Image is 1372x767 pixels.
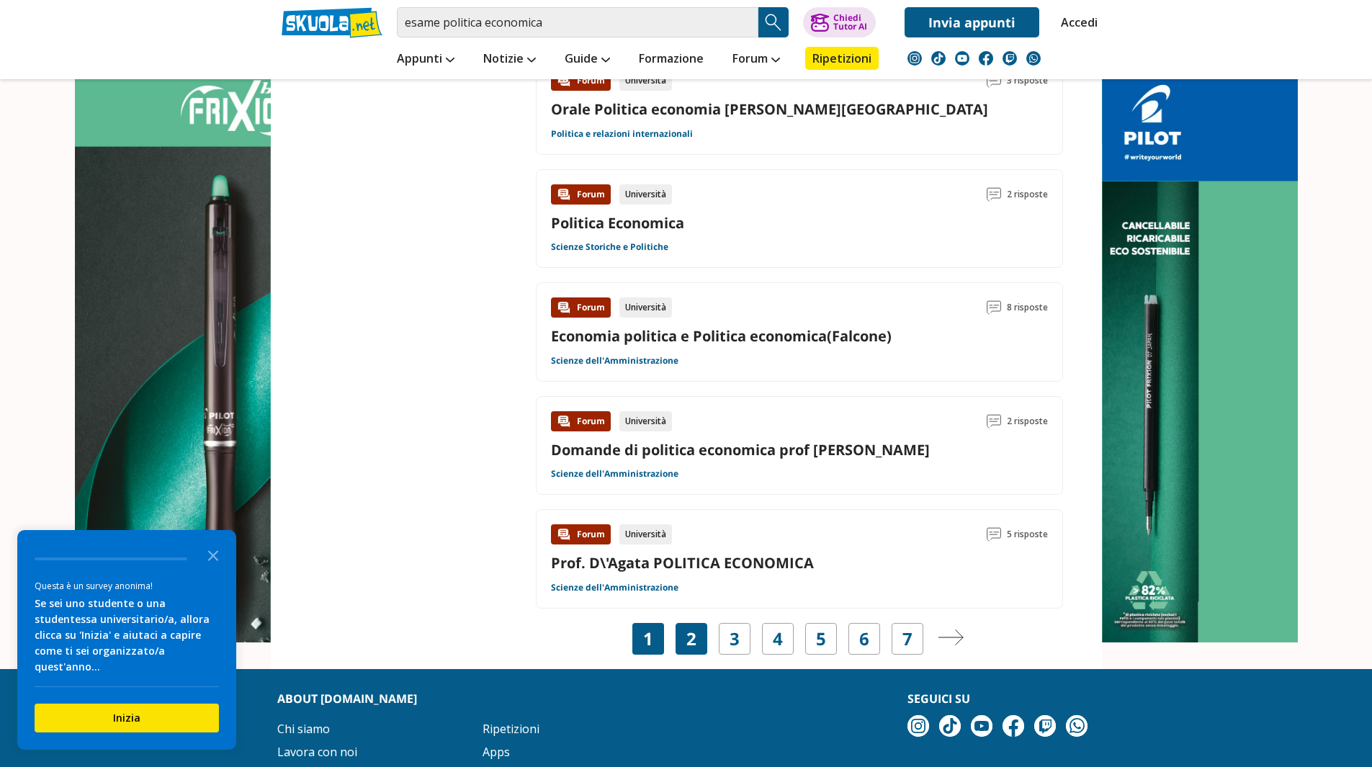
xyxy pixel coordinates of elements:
[938,629,964,645] img: Pagina successiva
[551,468,678,480] a: Scienze dell'Amministrazione
[557,527,571,542] img: Forum contenuto
[35,579,219,593] div: Questa è un survey anonima!
[1003,715,1024,737] img: facebook
[987,73,1001,88] img: Commenti lettura
[803,7,876,37] button: ChiediTutor AI
[557,300,571,315] img: Forum contenuto
[805,47,879,70] a: Ripetizioni
[859,629,869,649] a: 6
[551,297,611,318] div: Forum
[938,629,964,649] a: Pagina successiva
[551,582,678,593] a: Scienze dell'Amministrazione
[551,213,684,233] a: Politica Economica
[619,411,672,431] div: Università
[557,414,571,429] img: Forum contenuto
[987,300,1001,315] img: Commenti lettura
[483,744,510,760] a: Apps
[551,71,611,91] div: Forum
[1026,51,1041,66] img: WhatsApp
[277,721,330,737] a: Chi siamo
[979,51,993,66] img: facebook
[1066,715,1088,737] img: WhatsApp
[483,721,539,737] a: Ripetizioni
[635,47,707,73] a: Formazione
[536,623,1063,655] nav: Navigazione pagine
[987,187,1001,202] img: Commenti lettura
[955,51,969,66] img: youtube
[763,12,784,33] img: Cerca appunti, riassunti o versioni
[277,691,417,707] strong: About [DOMAIN_NAME]
[1007,297,1048,318] span: 8 risposte
[619,524,672,544] div: Università
[907,51,922,66] img: instagram
[1007,524,1048,544] span: 5 risposte
[551,553,814,573] a: Prof. D\'Agata POLITICA ECONOMICA
[551,524,611,544] div: Forum
[971,715,992,737] img: youtube
[561,47,614,73] a: Guide
[35,704,219,732] button: Inizia
[619,297,672,318] div: Università
[1007,184,1048,205] span: 2 risposte
[1061,7,1091,37] a: Accedi
[393,47,458,73] a: Appunti
[199,540,228,569] button: Close the survey
[397,7,758,37] input: Cerca appunti, riassunti o versioni
[1034,715,1056,737] img: twitch
[35,596,219,675] div: Se sei uno studente o una studentessa universitario/a, allora clicca su 'Inizia' e aiutaci a capi...
[907,691,970,707] strong: Seguici su
[17,530,236,750] div: Survey
[730,629,740,649] a: 3
[551,411,611,431] div: Forum
[1003,51,1017,66] img: twitch
[939,715,961,737] img: tiktok
[277,744,357,760] a: Lavora con noi
[907,715,929,737] img: instagram
[905,7,1039,37] a: Invia appunti
[551,128,693,140] a: Politica e relazioni internazionali
[1007,71,1048,91] span: 3 risposte
[987,527,1001,542] img: Commenti lettura
[773,629,783,649] a: 4
[551,241,668,253] a: Scienze Storiche e Politiche
[557,73,571,88] img: Forum contenuto
[551,326,892,346] a: Economia politica e Politica economica(Falcone)
[987,414,1001,429] img: Commenti lettura
[619,184,672,205] div: Università
[551,440,930,459] a: Domande di politica economica prof [PERSON_NAME]
[551,355,678,367] a: Scienze dell'Amministrazione
[686,629,696,649] a: 2
[643,629,653,649] span: 1
[833,14,867,31] div: Chiedi Tutor AI
[551,184,611,205] div: Forum
[1007,411,1048,431] span: 2 risposte
[557,187,571,202] img: Forum contenuto
[931,51,946,66] img: tiktok
[619,71,672,91] div: Università
[758,7,789,37] button: Search Button
[551,99,988,119] a: Orale Politica economia [PERSON_NAME][GEOGRAPHIC_DATA]
[729,47,784,73] a: Forum
[480,47,539,73] a: Notizie
[902,629,913,649] a: 7
[816,629,826,649] a: 5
